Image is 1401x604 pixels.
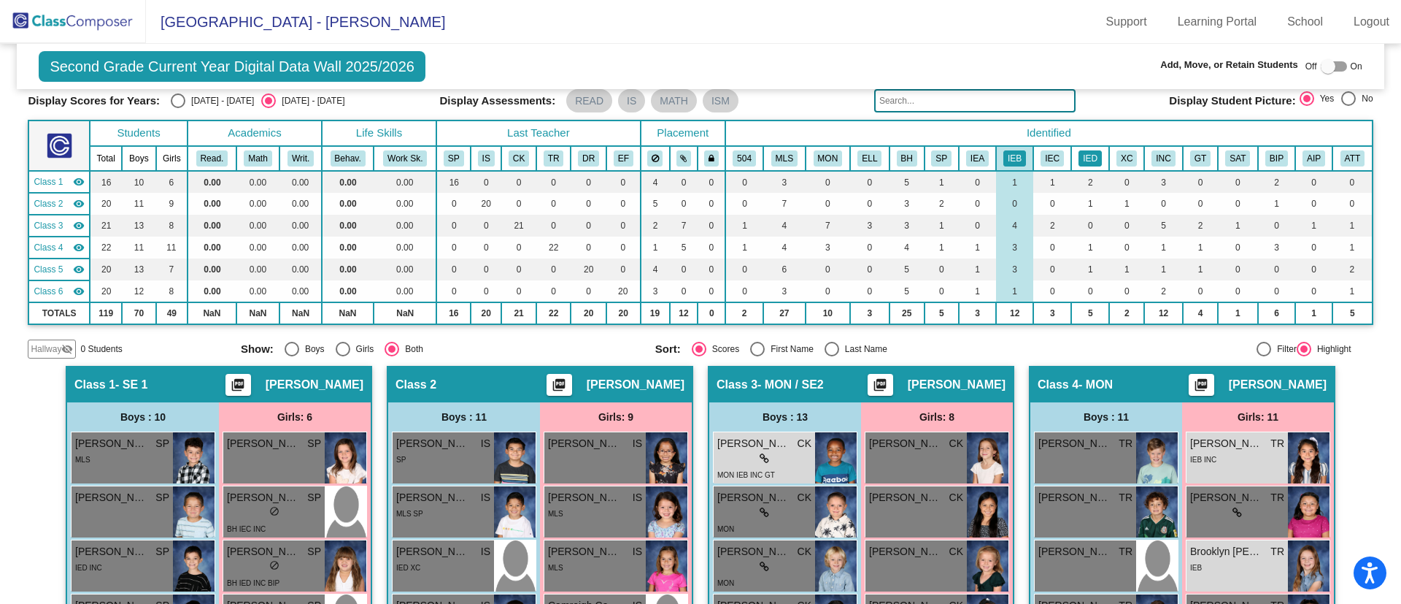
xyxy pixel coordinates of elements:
[889,215,925,237] td: 3
[236,215,280,237] td: 0.00
[1275,10,1335,34] a: School
[1218,215,1258,237] td: 1
[188,121,322,146] th: Academics
[1258,259,1295,280] td: 0
[1071,259,1109,280] td: 1
[1225,150,1250,167] button: SAT
[536,171,571,193] td: 0
[331,150,366,167] button: Behav.
[90,215,123,237] td: 21
[1332,237,1372,259] td: 1
[996,171,1033,193] td: 1
[1109,193,1144,215] td: 1
[670,237,698,259] td: 5
[670,171,698,193] td: 0
[1109,259,1144,280] td: 1
[536,237,571,259] td: 22
[1295,259,1332,280] td: 0
[1314,92,1335,105] div: Yes
[536,193,571,215] td: 0
[703,89,738,112] mat-chip: ISM
[1218,146,1258,171] th: SAT
[698,259,725,280] td: 0
[670,146,698,171] th: Keep with students
[536,259,571,280] td: 0
[1258,215,1295,237] td: 0
[1183,237,1218,259] td: 1
[1095,10,1159,34] a: Support
[641,280,670,302] td: 3
[641,237,670,259] td: 1
[850,193,889,215] td: 0
[959,237,996,259] td: 1
[725,215,763,237] td: 1
[897,150,917,167] button: BH
[1305,60,1317,73] span: Off
[471,193,501,215] td: 20
[73,198,85,210] mat-icon: visibility
[857,150,881,167] button: ELL
[641,215,670,237] td: 2
[606,215,640,237] td: 0
[889,259,925,280] td: 5
[122,259,155,280] td: 13
[156,215,188,237] td: 8
[1071,146,1109,171] th: IEP - D
[547,374,572,396] button: Print Students Details
[34,197,63,210] span: Class 2
[188,237,236,259] td: 0.00
[571,237,606,259] td: 0
[501,171,536,193] td: 0
[571,146,606,171] th: Danielle Roach
[1033,215,1071,237] td: 2
[279,215,321,237] td: 0.00
[996,146,1033,171] th: IEP - B
[73,220,85,232] mat-icon: visibility
[959,171,996,193] td: 0
[122,146,155,171] th: Boys
[1169,94,1295,107] span: Display Student Picture:
[550,378,568,398] mat-icon: picture_as_pdf
[1258,237,1295,259] td: 3
[1116,150,1137,167] button: XC
[889,171,925,193] td: 5
[225,374,251,396] button: Print Students Details
[1033,237,1071,259] td: 0
[28,94,160,107] span: Display Scores for Years:
[725,259,763,280] td: 0
[1183,146,1218,171] th: Gifted and Talented
[1183,215,1218,237] td: 2
[1258,193,1295,215] td: 1
[1144,259,1183,280] td: 1
[1258,146,1295,171] th: Behavior Intervention Plan
[279,280,321,302] td: 0.00
[966,150,989,167] button: IEA
[1218,237,1258,259] td: 0
[566,89,612,112] mat-chip: READ
[1332,215,1372,237] td: 1
[90,146,123,171] th: Total
[1295,193,1332,215] td: 0
[925,259,959,280] td: 0
[436,237,471,259] td: 0
[1351,60,1362,73] span: On
[1071,193,1109,215] td: 1
[641,146,670,171] th: Keep away students
[1302,150,1325,167] button: AIP
[1041,150,1064,167] button: IEC
[90,193,123,215] td: 20
[771,150,798,167] button: MLS
[850,171,889,193] td: 0
[374,193,436,215] td: 0.00
[641,121,726,146] th: Placement
[1151,150,1175,167] button: INC
[996,259,1033,280] td: 3
[122,280,155,302] td: 12
[196,150,228,167] button: Read.
[571,259,606,280] td: 20
[1144,215,1183,237] td: 5
[1332,171,1372,193] td: 0
[1332,193,1372,215] td: 0
[1109,146,1144,171] th: Cross Categorical
[122,215,155,237] td: 13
